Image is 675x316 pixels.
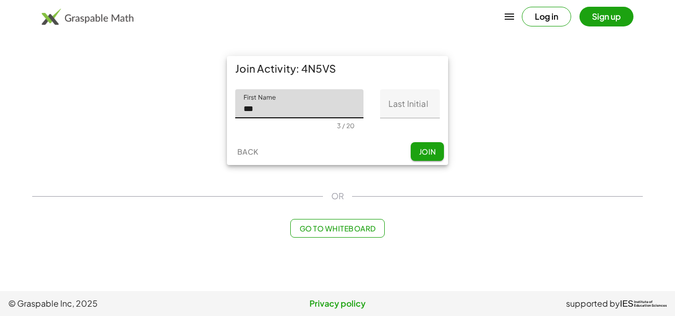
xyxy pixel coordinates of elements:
a: Privacy policy [228,297,448,310]
span: Go to Whiteboard [299,224,375,233]
button: Log in [522,7,571,26]
a: IESInstitute ofEducation Sciences [620,297,667,310]
button: Join [411,142,444,161]
div: 3 / 20 [337,122,355,130]
div: Join Activity: 4N5VS [227,56,448,81]
span: © Graspable Inc, 2025 [8,297,228,310]
span: supported by [566,297,620,310]
span: Back [237,147,258,156]
span: OR [331,190,344,202]
button: Go to Whiteboard [290,219,384,238]
button: Back [231,142,264,161]
span: Join [419,147,436,156]
button: Sign up [579,7,633,26]
span: Institute of Education Sciences [634,300,667,308]
span: IES [620,299,633,309]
